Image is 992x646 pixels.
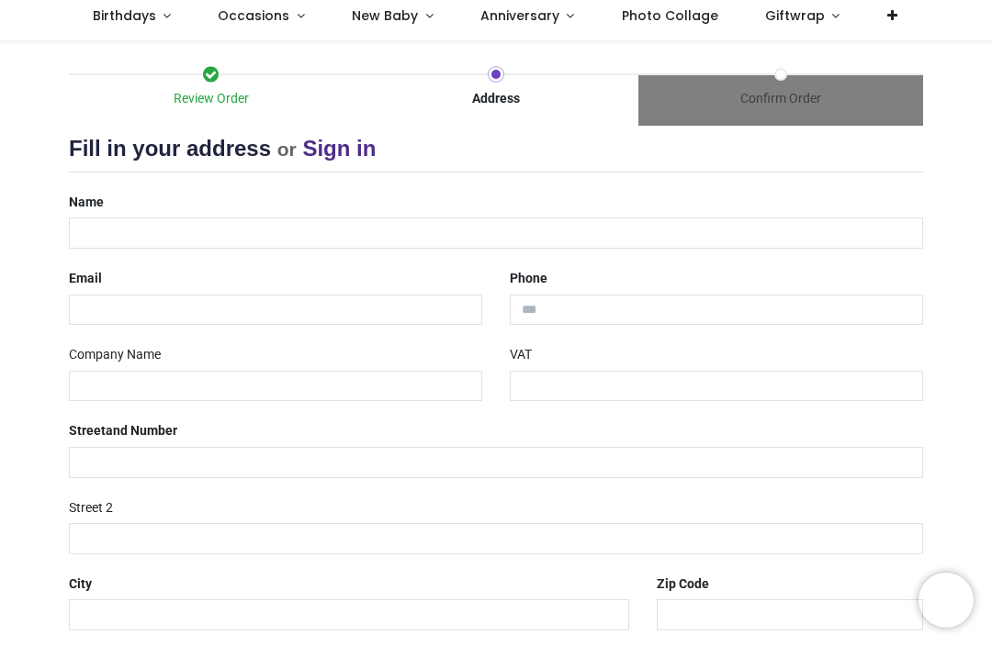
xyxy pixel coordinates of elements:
[480,6,559,25] span: Anniversary
[69,340,161,371] label: Company Name
[638,90,923,108] div: Confirm Order
[622,6,718,25] span: Photo Collage
[69,263,102,295] label: Email
[510,340,532,371] label: VAT
[352,6,418,25] span: New Baby
[69,187,104,218] label: Name
[69,569,92,600] label: City
[302,136,376,161] a: Sign in
[69,136,271,161] span: Fill in your address
[69,90,354,108] div: Review Order
[510,263,547,295] label: Phone
[919,573,974,628] iframe: Brevo live chat
[93,6,156,25] span: Birthdays
[277,139,297,160] small: or
[106,423,177,438] span: and Number
[765,6,825,25] span: Giftwrap
[354,90,638,108] div: Address
[218,6,289,25] span: Occasions
[69,416,177,447] label: Street
[657,569,709,600] label: Zip Code
[69,493,113,524] label: Street 2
